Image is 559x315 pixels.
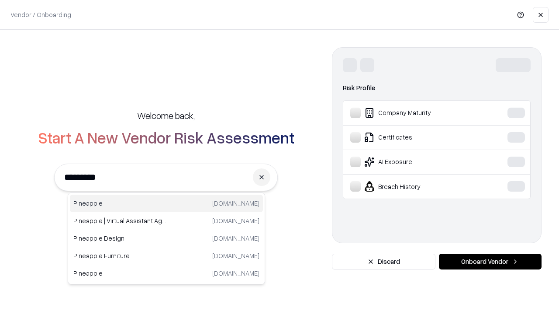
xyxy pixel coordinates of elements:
[38,129,294,146] h2: Start A New Vendor Risk Assessment
[73,269,166,278] p: Pineapple
[73,199,166,208] p: Pineapple
[332,254,435,269] button: Discard
[137,109,195,122] h5: Welcome back,
[350,132,481,143] div: Certificates
[212,269,259,278] p: [DOMAIN_NAME]
[350,108,481,118] div: Company Maturity
[343,83,531,93] div: Risk Profile
[73,216,166,225] p: Pineapple | Virtual Assistant Agency
[212,199,259,208] p: [DOMAIN_NAME]
[68,192,265,284] div: Suggestions
[212,234,259,243] p: [DOMAIN_NAME]
[212,216,259,225] p: [DOMAIN_NAME]
[350,181,481,192] div: Breach History
[73,234,166,243] p: Pineapple Design
[212,251,259,260] p: [DOMAIN_NAME]
[439,254,542,269] button: Onboard Vendor
[73,251,166,260] p: Pineapple Furniture
[10,10,71,19] p: Vendor / Onboarding
[350,157,481,167] div: AI Exposure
